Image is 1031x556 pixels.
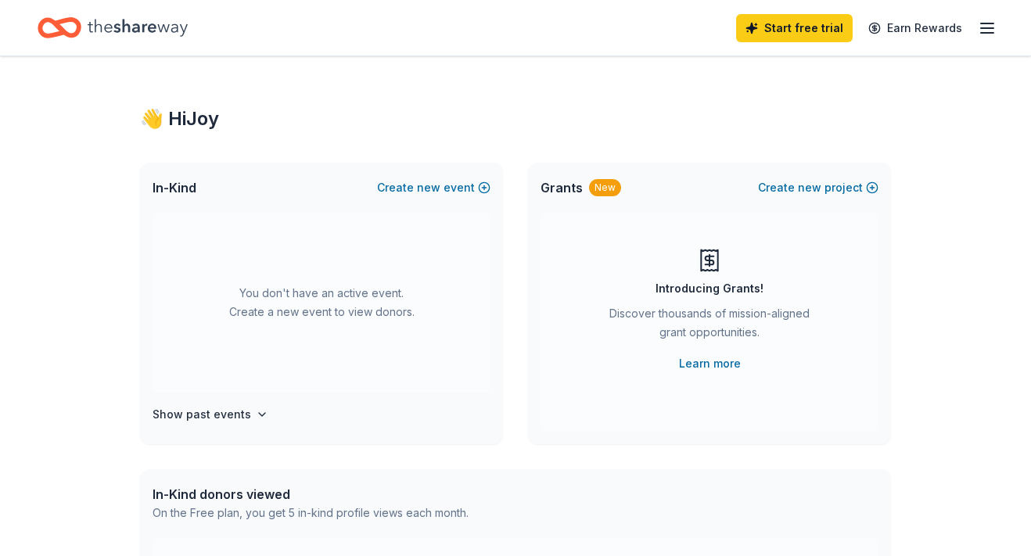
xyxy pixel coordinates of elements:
[153,405,268,424] button: Show past events
[153,405,251,424] h4: Show past events
[589,179,621,196] div: New
[38,9,188,46] a: Home
[603,304,816,348] div: Discover thousands of mission-aligned grant opportunities.
[153,504,469,522] div: On the Free plan, you get 5 in-kind profile views each month.
[140,106,891,131] div: 👋 Hi Joy
[736,14,853,42] a: Start free trial
[656,279,763,298] div: Introducing Grants!
[153,178,196,197] span: In-Kind
[541,178,583,197] span: Grants
[758,178,878,197] button: Createnewproject
[679,354,741,373] a: Learn more
[377,178,490,197] button: Createnewevent
[859,14,972,42] a: Earn Rewards
[153,485,469,504] div: In-Kind donors viewed
[417,178,440,197] span: new
[798,178,821,197] span: new
[153,213,490,393] div: You don't have an active event. Create a new event to view donors.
